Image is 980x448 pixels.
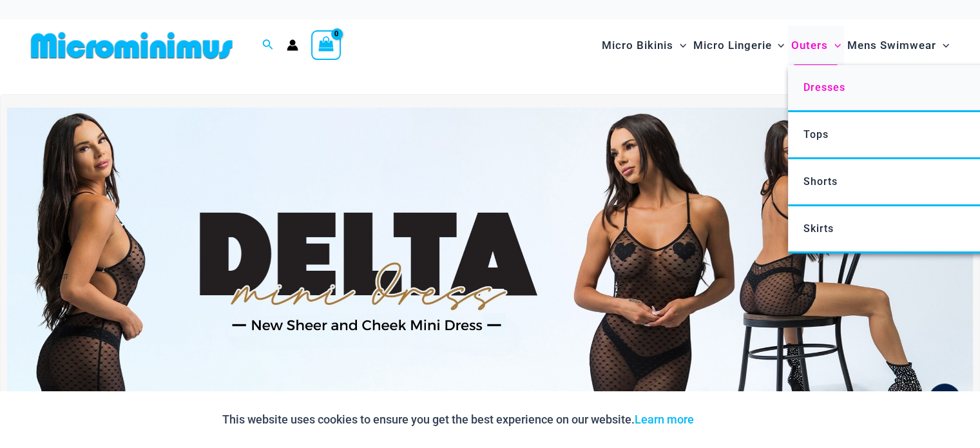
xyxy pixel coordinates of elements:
a: Micro LingerieMenu ToggleMenu Toggle [689,26,787,65]
a: Mens SwimwearMenu ToggleMenu Toggle [844,26,952,65]
span: Skirts [803,222,833,235]
a: Account icon link [287,39,298,51]
a: OutersMenu ToggleMenu Toggle [788,26,844,65]
a: Search icon link [262,37,274,54]
p: This website uses cookies to ensure you get the best experience on our website. [222,410,694,429]
span: Tops [803,128,828,141]
button: Accept [704,404,758,435]
a: View Shopping Cart, empty [311,30,341,60]
span: Menu Toggle [828,29,841,62]
span: Outers [791,29,828,62]
span: Dresses [803,81,845,93]
img: MM SHOP LOGO FLAT [26,31,238,60]
span: Micro Lingerie [693,29,771,62]
img: Delta Black Hearts Dress [7,108,973,436]
span: Menu Toggle [771,29,784,62]
span: Shorts [803,175,837,188]
span: Micro Bikinis [602,29,673,62]
span: Menu Toggle [936,29,949,62]
a: Learn more [635,413,694,426]
a: Micro BikinisMenu ToggleMenu Toggle [599,26,689,65]
nav: Site Navigation [597,24,954,67]
span: Menu Toggle [673,29,686,62]
span: Mens Swimwear [847,29,936,62]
